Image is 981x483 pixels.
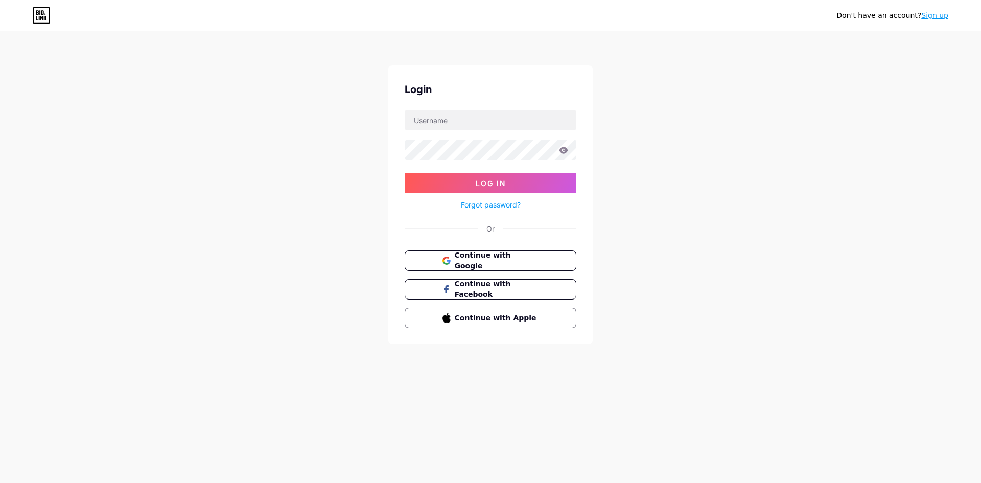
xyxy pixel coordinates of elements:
button: Continue with Facebook [405,279,576,300]
div: Or [486,223,495,234]
span: Log In [476,179,506,188]
span: Continue with Google [455,250,539,271]
input: Username [405,110,576,130]
a: Sign up [921,11,948,19]
span: Continue with Apple [455,313,539,324]
span: Continue with Facebook [455,279,539,300]
button: Continue with Google [405,250,576,271]
button: Continue with Apple [405,308,576,328]
button: Log In [405,173,576,193]
div: Login [405,82,576,97]
div: Don't have an account? [836,10,948,21]
a: Forgot password? [461,199,521,210]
